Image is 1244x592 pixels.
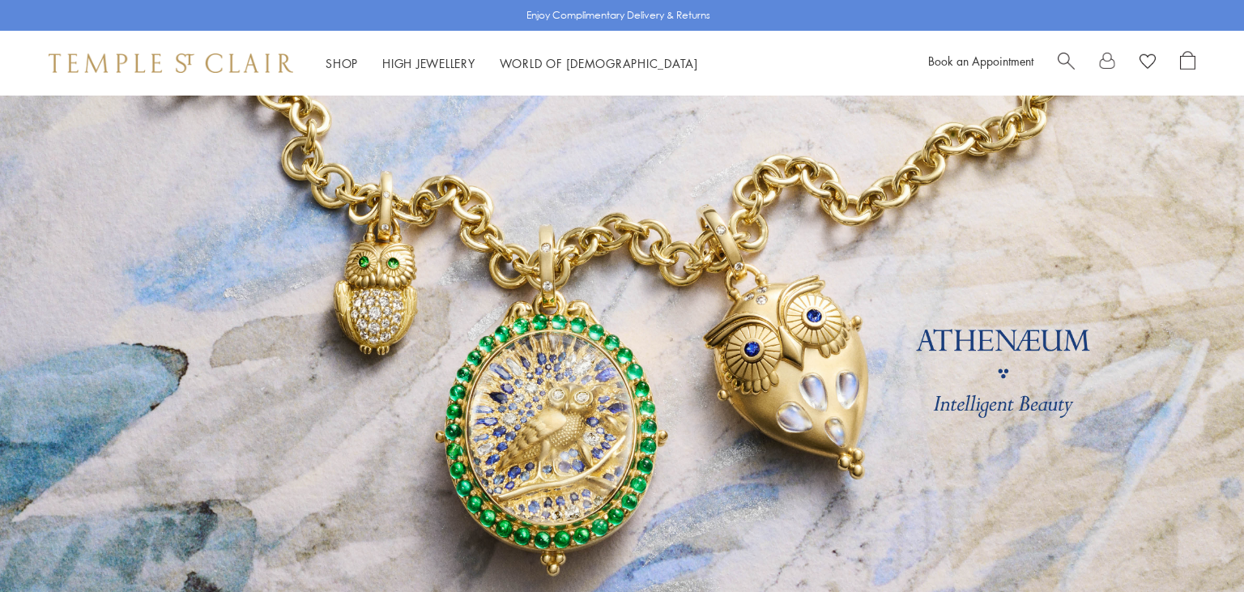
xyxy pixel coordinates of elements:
img: Temple St. Clair [49,53,293,73]
p: Enjoy Complimentary Delivery & Returns [526,7,710,23]
a: View Wishlist [1140,51,1156,75]
a: World of [DEMOGRAPHIC_DATA]World of [DEMOGRAPHIC_DATA] [500,55,698,71]
iframe: Gorgias live chat messenger [1163,516,1228,576]
a: ShopShop [326,55,358,71]
a: Open Shopping Bag [1180,51,1195,75]
nav: Main navigation [326,53,698,74]
a: High JewelleryHigh Jewellery [382,55,475,71]
a: Book an Appointment [928,53,1033,69]
a: Search [1058,51,1075,75]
